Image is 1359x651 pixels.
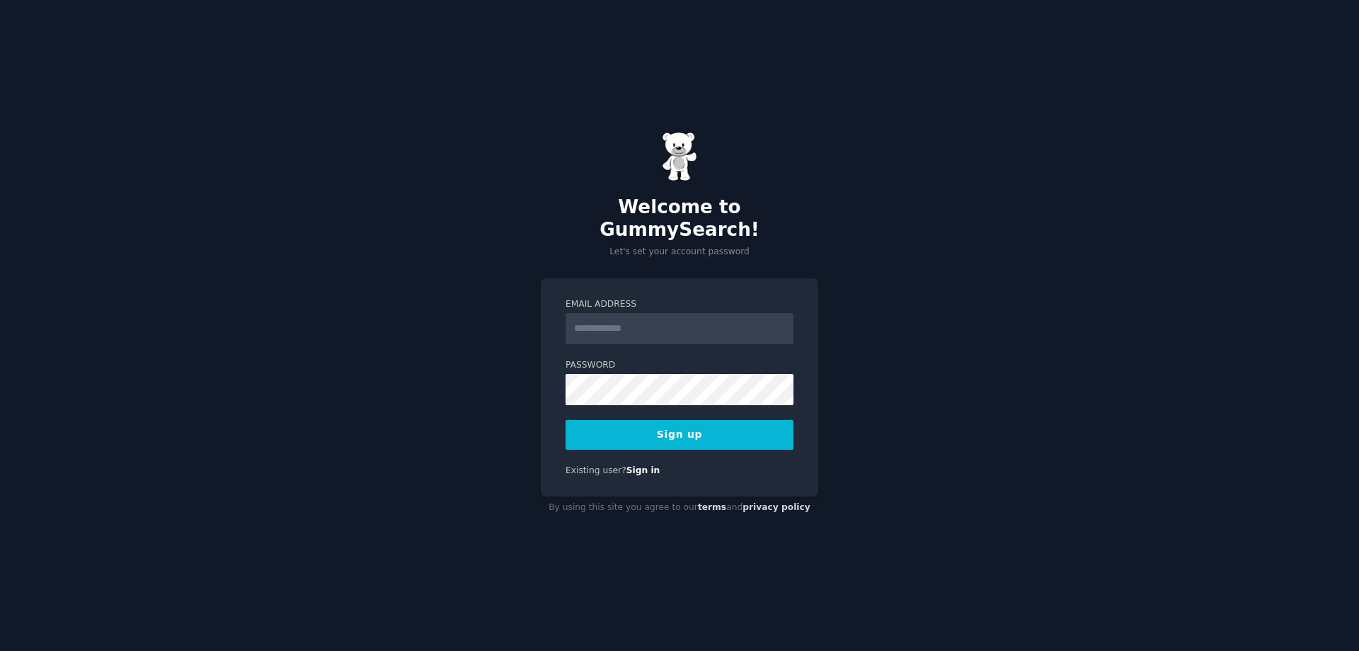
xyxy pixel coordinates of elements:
a: privacy policy [742,502,810,512]
span: Existing user? [566,465,626,475]
img: Gummy Bear [662,132,697,181]
a: Sign in [626,465,660,475]
p: Let's set your account password [541,246,818,259]
label: Email Address [566,298,793,311]
div: By using this site you agree to our and [541,497,818,519]
a: terms [698,502,726,512]
label: Password [566,359,793,372]
button: Sign up [566,420,793,450]
h2: Welcome to GummySearch! [541,196,818,241]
